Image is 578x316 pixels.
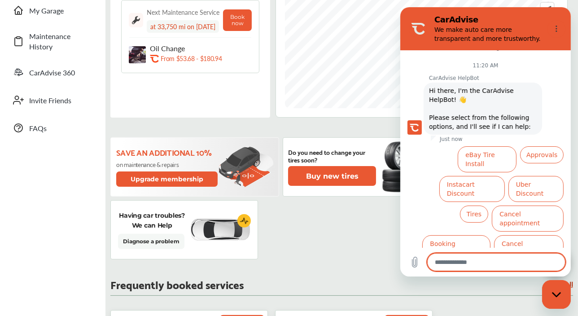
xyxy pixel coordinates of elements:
[129,37,252,38] img: border-line.da1032d4.svg
[118,234,184,249] a: Diagnose a problem
[8,61,96,84] a: CarAdvise 360
[288,148,376,163] p: Do you need to change your tires soon?
[129,13,143,27] img: maintenance_logo
[381,138,435,196] img: new-tire.a0c7fe23.svg
[542,5,552,15] img: recenter.ce011a49.svg
[116,147,219,157] p: Save an additional 10%
[118,211,186,230] p: Having car troubles? We can Help
[29,95,92,105] span: Invite Friends
[147,8,219,17] div: Next Maintenance Service
[8,116,96,140] a: FAQs
[116,171,218,187] button: Upgrade membership
[400,7,571,276] iframe: Messaging window
[8,88,96,112] a: Invite Friends
[219,146,273,188] img: update-membership.81812027.svg
[29,67,92,78] span: CarAdvise 360
[150,44,242,53] p: Oil Change
[147,20,219,33] div: at 33,750 mi on [DATE]
[288,166,378,186] a: Buy new tires
[288,166,376,186] button: Buy new tires
[129,46,146,63] img: oil-change-thumb.jpg
[29,5,92,16] span: My Garage
[237,214,251,228] img: cardiogram-logo.18e20815.svg
[542,280,571,309] iframe: Button to launch messaging window, conversation in progress
[223,9,252,31] button: Book now
[29,123,92,133] span: FAQs
[116,161,219,168] p: on maintenance & repairs
[8,26,96,56] a: Maintenance History
[161,54,222,63] p: From $53.68 - $180.94
[29,31,92,52] span: Maintenance History
[189,218,250,242] img: diagnose-vehicle.c84bcb0a.svg
[110,280,244,288] p: Frequently booked services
